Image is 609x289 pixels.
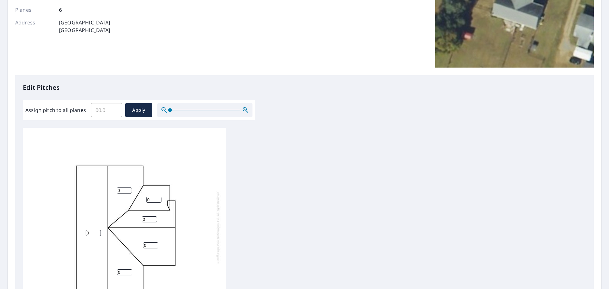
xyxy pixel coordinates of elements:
label: Assign pitch to all planes [25,106,86,114]
button: Apply [125,103,152,117]
span: Apply [130,106,147,114]
p: Address [15,19,53,34]
p: 6 [59,6,62,14]
p: Edit Pitches [23,83,586,92]
p: [GEOGRAPHIC_DATA] [GEOGRAPHIC_DATA] [59,19,110,34]
p: Planes [15,6,53,14]
input: 00.0 [91,101,122,119]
